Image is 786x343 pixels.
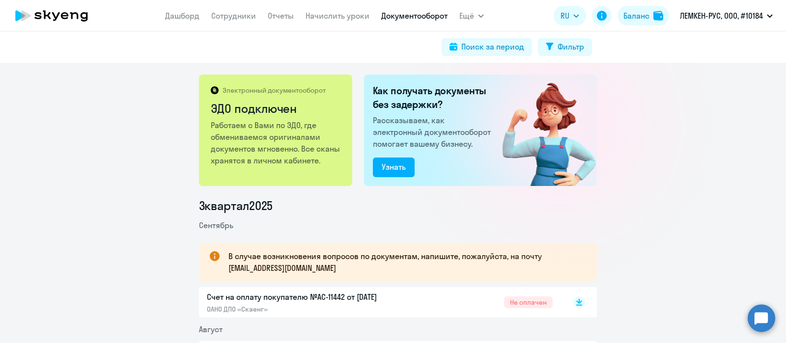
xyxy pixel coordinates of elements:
a: Дашборд [165,11,199,21]
img: connected [486,75,597,186]
span: Сентябрь [199,220,233,230]
a: Сотрудники [211,11,256,21]
div: Баланс [623,10,649,22]
p: ОАНО ДПО «Скаенг» [207,305,413,314]
a: Начислить уроки [306,11,369,21]
button: ЛЕМКЕН-РУС, ООО, #10184 [675,4,778,27]
button: Поиск за период [442,38,532,56]
button: Фильтр [538,38,592,56]
div: Узнать [382,161,406,173]
button: RU [554,6,586,26]
h2: ЭДО подключен [211,101,342,116]
p: В случае возникновения вопросов по документам, напишите, пожалуйста, на почту [EMAIL_ADDRESS][DOM... [228,250,579,274]
div: Фильтр [558,41,584,53]
span: Ещё [459,10,474,22]
img: balance [653,11,663,21]
a: Документооборот [381,11,448,21]
span: RU [561,10,569,22]
p: Рассказываем, как электронный документооборот помогает вашему бизнесу. [373,114,495,150]
li: 3 квартал 2025 [199,198,597,213]
button: Узнать [373,158,415,177]
p: ЛЕМКЕН-РУС, ООО, #10184 [680,10,763,22]
p: Счет на оплату покупателю №AC-11442 от [DATE] [207,291,413,303]
button: Балансbalance [618,6,669,26]
a: Счет на оплату покупателю №AC-11442 от [DATE]ОАНО ДПО «Скаенг»Не оплачен [207,291,553,314]
button: Ещё [459,6,484,26]
p: Работаем с Вами по ЭДО, где обмениваемся оригиналами документов мгновенно. Все сканы хранятся в л... [211,119,342,166]
div: Поиск за период [461,41,524,53]
span: Не оплачен [504,296,553,308]
p: Электронный документооборот [223,86,326,95]
a: Отчеты [268,11,294,21]
h2: Как получать документы без задержки? [373,84,495,111]
span: Август [199,324,223,334]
